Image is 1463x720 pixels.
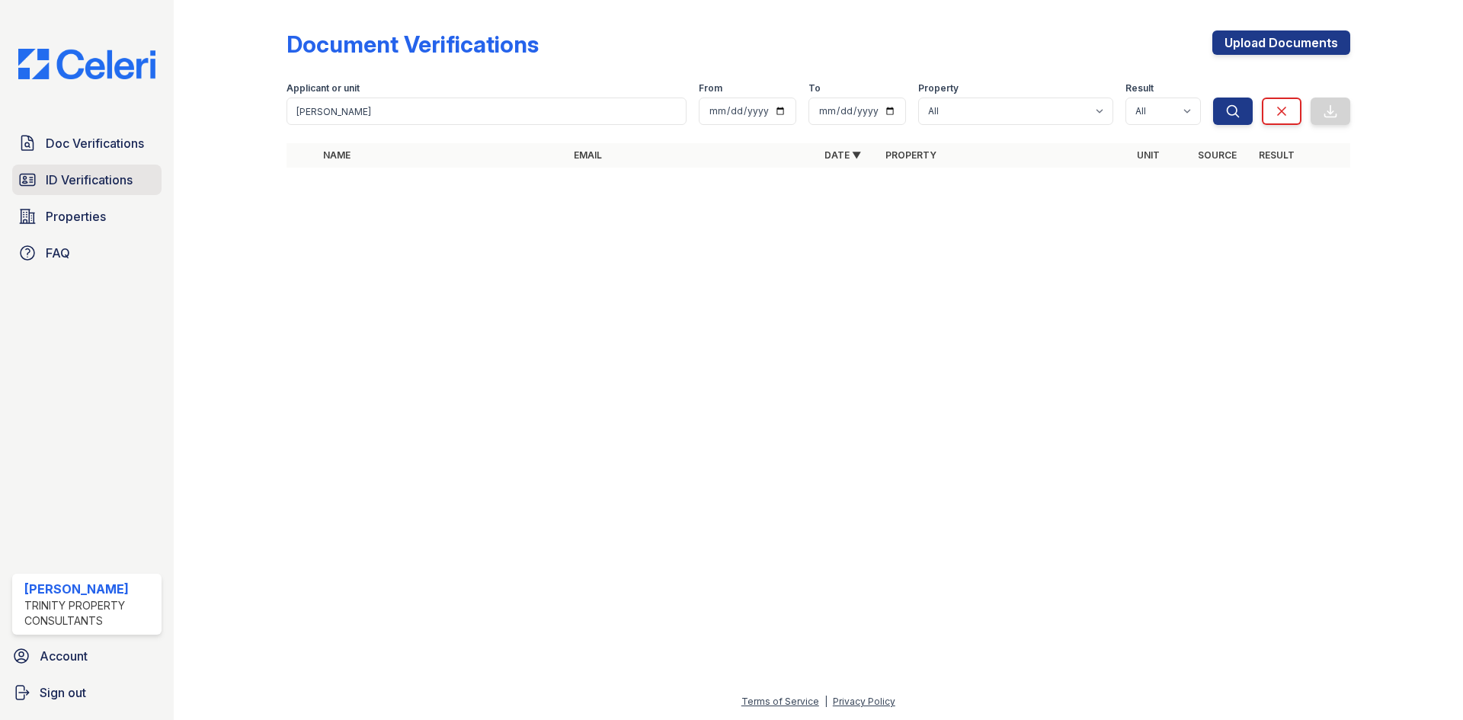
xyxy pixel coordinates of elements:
[46,134,144,152] span: Doc Verifications
[46,171,133,189] span: ID Verifications
[46,207,106,226] span: Properties
[12,201,162,232] a: Properties
[46,244,70,262] span: FAQ
[918,82,959,94] label: Property
[574,149,602,161] a: Email
[287,30,539,58] div: Document Verifications
[808,82,821,94] label: To
[6,641,168,671] a: Account
[287,98,687,125] input: Search by name, email, or unit number
[833,696,895,707] a: Privacy Policy
[40,683,86,702] span: Sign out
[824,149,861,161] a: Date ▼
[12,238,162,268] a: FAQ
[12,128,162,158] a: Doc Verifications
[6,49,168,79] img: CE_Logo_Blue-a8612792a0a2168367f1c8372b55b34899dd931a85d93a1a3d3e32e68fde9ad4.png
[323,149,351,161] a: Name
[12,165,162,195] a: ID Verifications
[24,598,155,629] div: Trinity Property Consultants
[40,647,88,665] span: Account
[1212,30,1350,55] a: Upload Documents
[1137,149,1160,161] a: Unit
[824,696,828,707] div: |
[287,82,360,94] label: Applicant or unit
[699,82,722,94] label: From
[741,696,819,707] a: Terms of Service
[885,149,936,161] a: Property
[24,580,155,598] div: [PERSON_NAME]
[1259,149,1295,161] a: Result
[1125,82,1154,94] label: Result
[1198,149,1237,161] a: Source
[6,677,168,708] a: Sign out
